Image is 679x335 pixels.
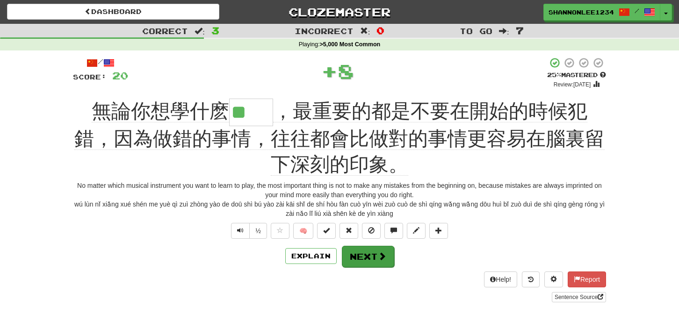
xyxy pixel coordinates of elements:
[376,25,384,36] span: 0
[92,100,229,122] span: 無論你想學什麽
[73,181,606,200] div: No matter which musical instrument you want to learn to play, the most important thing is not to ...
[635,7,639,14] span: /
[362,223,381,239] button: Ignore sentence (alt+i)
[384,223,403,239] button: Discuss sentence (alt+u)
[321,57,338,85] span: +
[429,223,448,239] button: Add to collection (alt+a)
[317,223,336,239] button: Set this sentence to 100% Mastered (alt+m)
[73,73,107,81] span: Score:
[549,8,614,16] span: ShannonLee1234
[460,26,492,36] span: To go
[142,26,188,36] span: Correct
[552,292,606,302] a: Sentence Source
[73,200,606,218] div: wú lùn nǐ xiǎng xué shén me yuè qì zuì zhòng yào de doū shì bú yào zài kāi shǐ de shí hòu fàn cuò...
[568,271,606,287] button: Report
[360,27,370,35] span: :
[229,223,267,239] div: Text-to-speech controls
[7,4,219,20] a: Dashboard
[231,223,250,239] button: Play sentence audio (ctl+space)
[73,57,128,69] div: /
[342,246,394,267] button: Next
[195,27,205,35] span: :
[249,223,267,239] button: ½
[547,71,606,79] div: Mastered
[211,25,219,36] span: 3
[547,71,561,78] span: 25 %
[112,70,128,81] span: 20
[293,223,313,239] button: 🧠
[295,26,354,36] span: Incorrect
[285,248,337,264] button: Explain
[407,223,426,239] button: Edit sentence (alt+d)
[338,59,354,83] span: 8
[522,271,540,287] button: Round history (alt+y)
[271,223,289,239] button: Favorite sentence (alt+f)
[319,41,380,48] strong: >5,000 Most Common
[543,4,660,21] a: ShannonLee1234 /
[554,81,591,88] small: Review: [DATE]
[484,271,517,287] button: Help!
[339,223,358,239] button: Reset to 0% Mastered (alt+r)
[74,100,605,175] span: ，最重要的都是不要在開始的時候犯錯，因為做錯的事情，往往都會比做對的事情更容易在腦裏留下深刻的印象。
[516,25,524,36] span: 7
[233,4,446,20] a: Clozemaster
[499,27,509,35] span: :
